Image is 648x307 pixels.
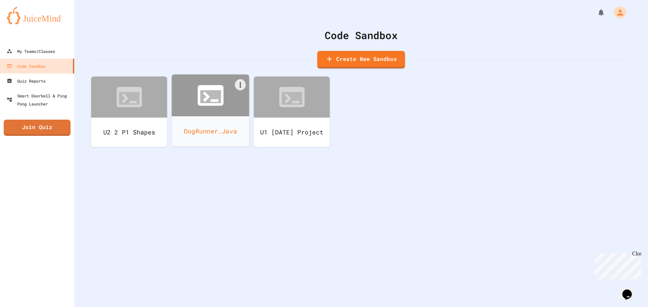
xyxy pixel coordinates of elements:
[620,280,641,300] iframe: chat widget
[7,62,46,70] div: Code Sandbox
[91,76,167,147] a: U2 2 P1 Shapes
[172,116,249,146] div: DogRunner.Java
[254,76,330,147] a: U1 [DATE] Project
[7,47,55,55] div: My Teams/Classes
[91,28,631,43] div: Code Sandbox
[317,51,405,68] a: Create New Sandbox
[254,118,330,147] div: U1 [DATE] Project
[91,118,167,147] div: U2 2 P1 Shapes
[4,120,71,136] a: Join Quiz
[7,92,72,108] div: Smart Doorbell & Ping Pong Launcher
[7,77,46,85] div: Quiz Reports
[172,74,249,146] a: DogRunner.Java
[592,251,641,279] iframe: chat widget
[607,5,628,20] div: My Account
[7,7,67,24] img: logo-orange.svg
[3,3,47,43] div: Chat with us now!Close
[585,7,607,18] div: My Notifications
